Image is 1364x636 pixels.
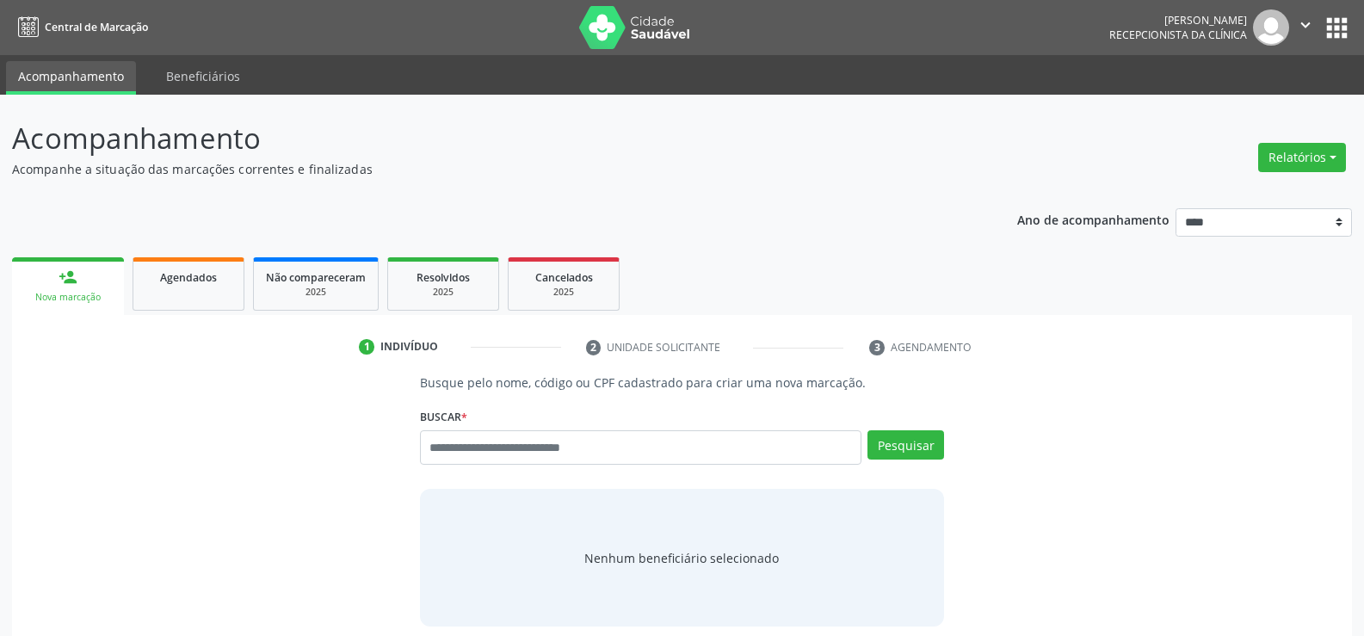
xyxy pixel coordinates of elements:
[420,374,944,392] p: Busque pelo nome, código ou CPF cadastrado para criar uma nova marcação.
[420,404,467,430] label: Buscar
[417,270,470,285] span: Resolvidos
[59,268,77,287] div: person_add
[535,270,593,285] span: Cancelados
[380,339,438,355] div: Indivíduo
[266,270,366,285] span: Não compareceram
[1109,13,1247,28] div: [PERSON_NAME]
[24,291,112,304] div: Nova marcação
[12,117,950,160] p: Acompanhamento
[1296,15,1315,34] i: 
[521,286,607,299] div: 2025
[1322,13,1352,43] button: apps
[1017,208,1170,230] p: Ano de acompanhamento
[400,286,486,299] div: 2025
[1289,9,1322,46] button: 
[1253,9,1289,46] img: img
[359,339,374,355] div: 1
[12,160,950,178] p: Acompanhe a situação das marcações correntes e finalizadas
[867,430,944,460] button: Pesquisar
[160,270,217,285] span: Agendados
[1258,143,1346,172] button: Relatórios
[6,61,136,95] a: Acompanhamento
[584,549,779,567] span: Nenhum beneficiário selecionado
[266,286,366,299] div: 2025
[12,13,148,41] a: Central de Marcação
[45,20,148,34] span: Central de Marcação
[1109,28,1247,42] span: Recepcionista da clínica
[154,61,252,91] a: Beneficiários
